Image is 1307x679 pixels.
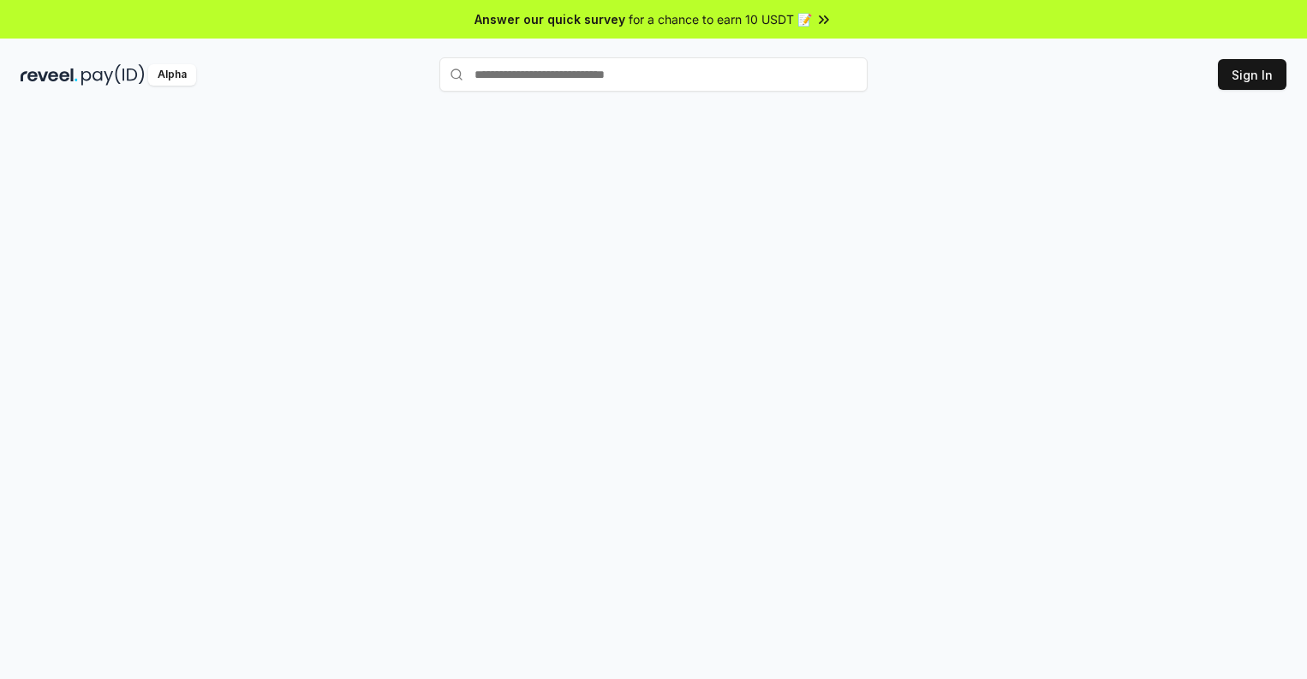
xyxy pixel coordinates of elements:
[1218,59,1286,90] button: Sign In
[148,64,196,86] div: Alpha
[474,10,625,28] span: Answer our quick survey
[81,64,145,86] img: pay_id
[21,64,78,86] img: reveel_dark
[629,10,812,28] span: for a chance to earn 10 USDT 📝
